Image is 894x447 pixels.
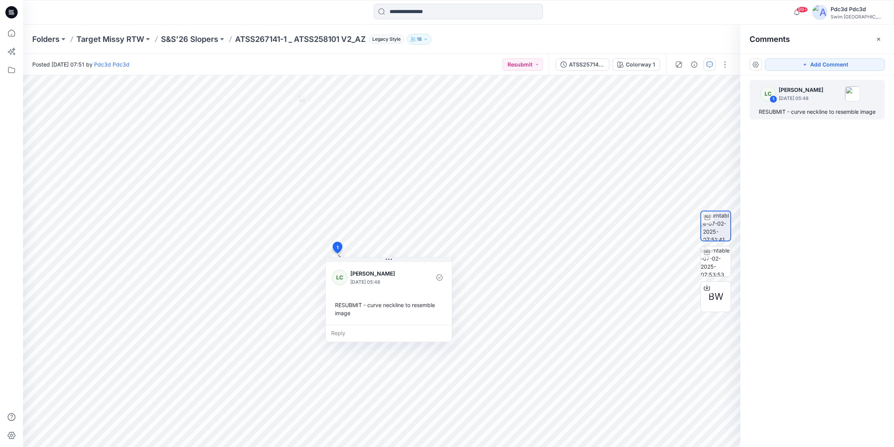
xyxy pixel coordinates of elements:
[708,290,723,304] span: BW
[812,5,828,20] img: avatar
[417,35,422,43] p: 18
[366,34,404,45] button: Legacy Style
[612,58,660,71] button: Colorway 1
[94,61,129,68] a: Pdc3d Pdc3d
[750,35,790,44] h2: Comments
[796,7,808,13] span: 99+
[626,60,655,69] div: Colorway 1
[32,34,60,45] a: Folders
[569,60,604,69] div: ATSS257141J_ATSS258101 V2 GC EDIT06
[76,34,144,45] a: Target Missy RTW
[701,246,731,276] img: turntable-07-02-2025-07:53:53
[703,211,730,241] img: turntable-07-02-2025-07:51:41
[326,325,452,342] div: Reply
[770,95,777,103] div: 1
[760,86,776,101] div: LC
[779,85,823,95] p: [PERSON_NAME]
[350,269,413,278] p: [PERSON_NAME]
[831,14,884,20] div: Swim [GEOGRAPHIC_DATA]
[779,95,823,102] p: [DATE] 05:48
[332,270,347,285] div: LC
[407,34,431,45] button: 18
[831,5,884,14] div: Pdc3d Pdc3d
[332,298,446,320] div: RESUBMIT - curve neckline to resemble image
[161,34,218,45] a: S&S'26 Slopers
[235,34,366,45] p: ATSS267141-1 _ ATSS258101 V2_AZ
[765,58,885,71] button: Add Comment
[32,60,129,68] span: Posted [DATE] 07:51 by
[556,58,609,71] button: ATSS257141J_ATSS258101 V2 GC EDIT06
[337,244,338,251] span: 1
[350,278,413,286] p: [DATE] 05:48
[759,107,876,116] div: RESUBMIT - curve neckline to resemble image
[688,58,700,71] button: Details
[369,35,404,44] span: Legacy Style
